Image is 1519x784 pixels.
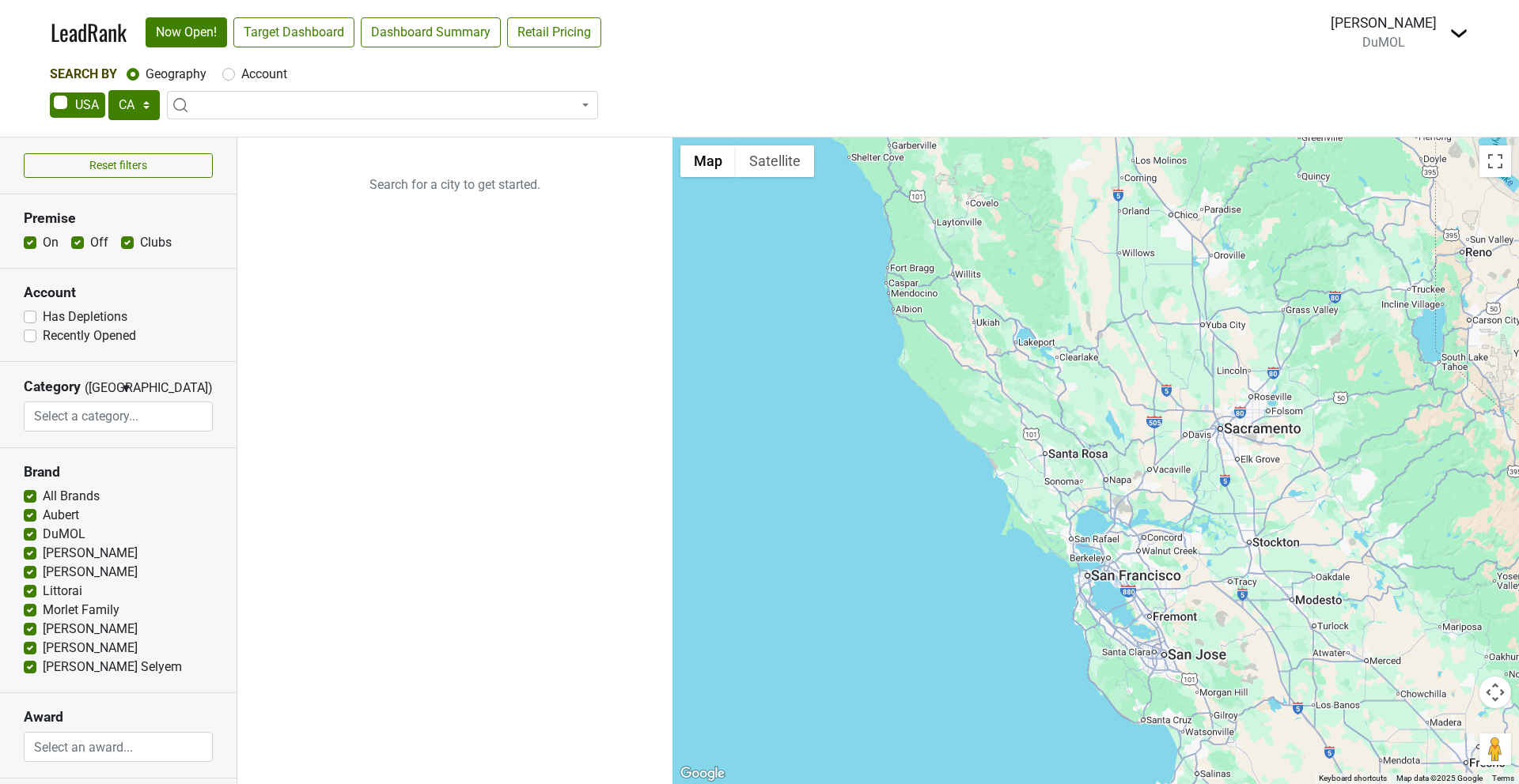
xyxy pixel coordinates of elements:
label: Littorai [43,582,82,601]
label: Has Depletions [43,307,127,326]
button: Map camera controls [1479,677,1511,708]
label: [PERSON_NAME] Selyem [43,658,182,677]
p: Search for a city to get started. [237,138,672,232]
span: Search By [50,66,117,81]
span: ([GEOGRAPHIC_DATA]) [85,379,116,401]
label: Geography [146,65,206,84]
label: [PERSON_NAME] [43,563,138,582]
label: Aubert [43,506,79,525]
label: [PERSON_NAME] [43,544,138,563]
button: Reset filters [24,153,213,178]
h3: Account [24,285,213,301]
label: Recently Opened [43,326,136,345]
a: Open this area in Google Maps (opens a new window) [676,763,729,784]
label: Account [241,65,287,84]
button: Toggle fullscreen view [1479,145,1511,177]
label: On [43,233,59,252]
a: Dashboard Summary [361,17,501,47]
a: Target Dashboard [233,17,354,47]
label: [PERSON_NAME] [43,620,138,639]
h3: Category [24,379,81,395]
label: Clubs [140,233,172,252]
label: [PERSON_NAME] [43,639,138,658]
label: DuMOL [43,525,85,544]
input: Select an award... [25,732,212,762]
label: All Brands [43,487,100,506]
a: LeadRank [51,16,127,49]
a: Terms [1492,774,1514,782]
div: [PERSON_NAME] [1331,13,1437,33]
a: Now Open! [146,17,227,47]
button: Keyboard shortcuts [1319,773,1387,784]
h3: Brand [24,464,213,481]
input: Select a category... [25,401,212,432]
button: Drag Pegman onto the map to open Street View [1479,733,1511,765]
h3: Premise [24,210,213,227]
a: Retail Pricing [507,17,601,47]
h3: Award [24,709,213,726]
button: Show satellite imagery [736,145,814,177]
span: Map data ©2025 Google [1396,774,1483,782]
button: Show street map [680,145,736,177]
span: DuMOL [1362,35,1405,50]
span: ▼ [120,381,132,395]
img: Dropdown Menu [1449,24,1468,43]
label: Morlet Family [43,601,119,620]
img: Google [676,763,729,784]
label: Off [90,233,108,252]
